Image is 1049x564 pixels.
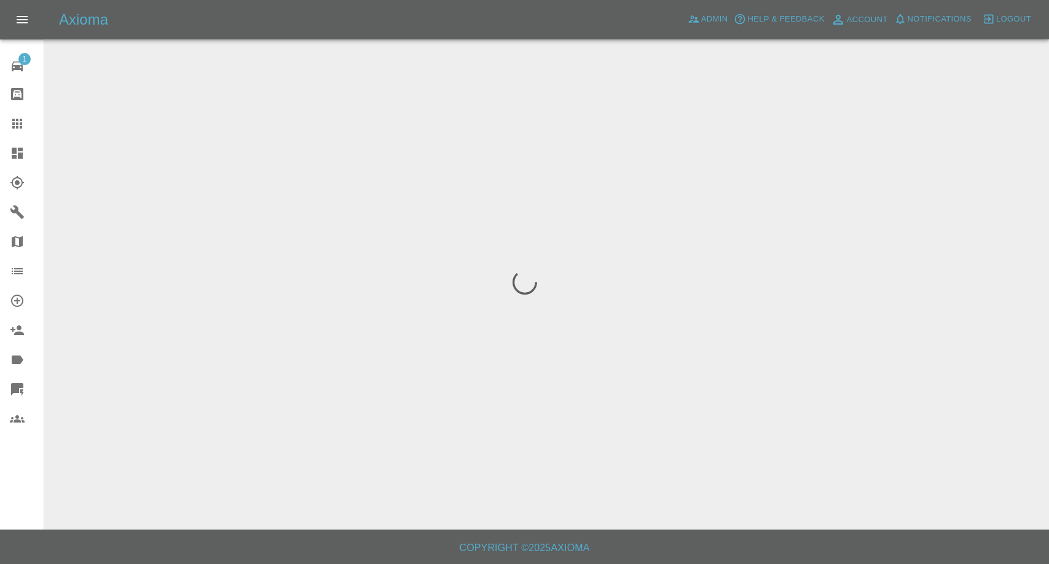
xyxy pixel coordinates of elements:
[828,10,891,30] a: Account
[10,539,1039,557] h6: Copyright © 2025 Axioma
[59,10,108,30] h5: Axioma
[980,10,1034,29] button: Logout
[847,13,888,27] span: Account
[891,10,975,29] button: Notifications
[18,53,31,65] span: 1
[731,10,827,29] button: Help & Feedback
[7,5,37,34] button: Open drawer
[685,10,731,29] a: Admin
[701,12,728,26] span: Admin
[996,12,1031,26] span: Logout
[747,12,824,26] span: Help & Feedback
[908,12,972,26] span: Notifications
